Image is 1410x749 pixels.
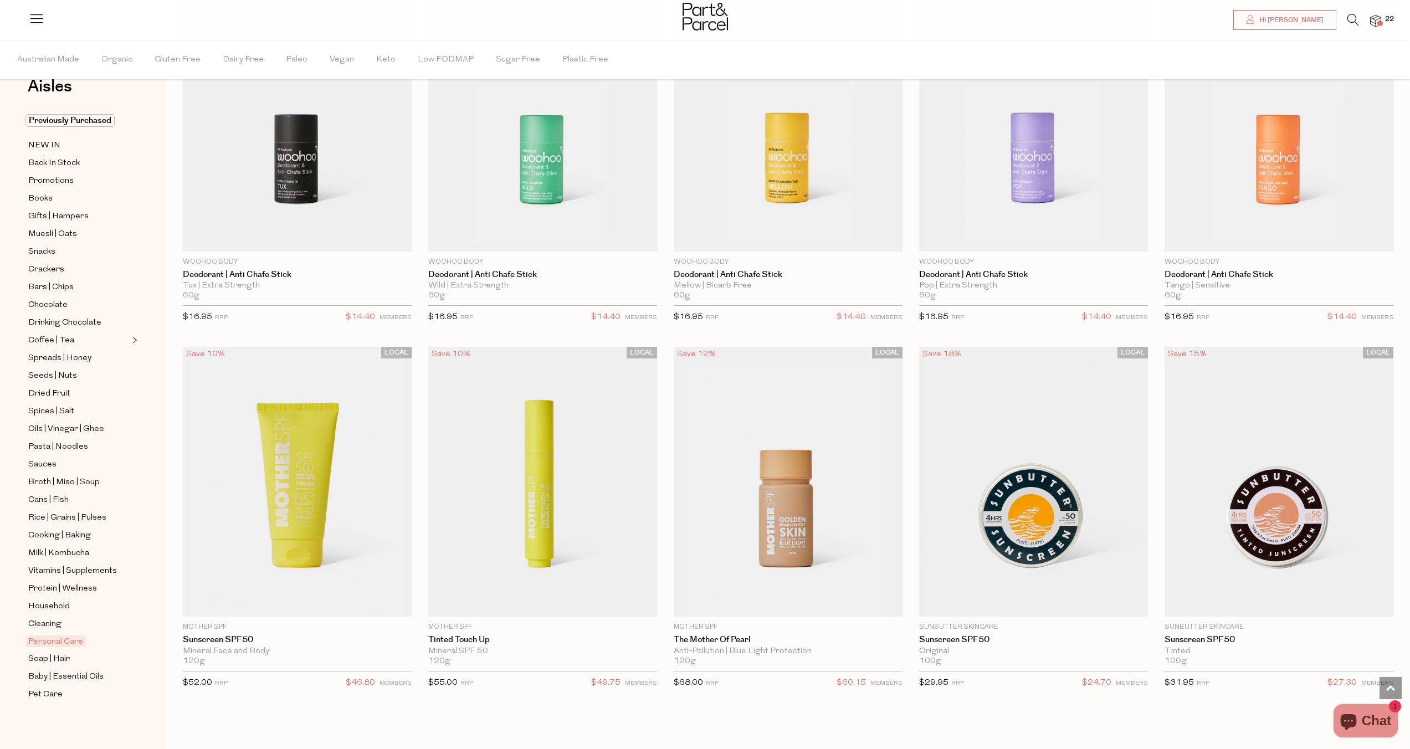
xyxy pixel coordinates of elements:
small: RRP [1197,680,1209,686]
a: Household [28,599,129,613]
div: Mineral Face and Body [183,647,412,656]
inbox-online-store-chat: Shopify online store chat [1330,704,1401,740]
a: Protein | Wellness [28,582,129,596]
a: Baby | Essential Oils [28,670,129,684]
img: Part&Parcel [683,3,728,30]
a: Pet Care [28,688,129,701]
a: Bars | Chips [28,280,129,294]
span: $27.30 [1327,676,1357,690]
a: Aisles [28,78,72,106]
span: LOCAL [381,347,412,358]
span: Seeds | Nuts [28,370,77,383]
p: SunButter Skincare [1165,622,1393,632]
span: Cooking | Baking [28,529,91,542]
span: Paleo [286,40,307,79]
a: Dried Fruit [28,387,129,401]
span: $14.40 [346,310,375,325]
a: Milk | Kombucha [28,546,129,560]
p: Mother SPF [428,622,657,632]
span: Gifts | Hampers [28,210,89,223]
a: Deodorant | Anti Chafe Stick [1165,270,1393,280]
span: Aisles [28,74,72,99]
small: RRP [951,315,964,321]
span: 60g [1165,291,1181,301]
span: Chocolate [28,299,68,312]
div: Original [919,647,1148,656]
a: Spreads | Honey [28,351,129,365]
a: Sunscreen SPF50 [919,635,1148,645]
div: Tango | Sensitive [1165,281,1393,291]
a: Books [28,192,129,206]
div: Save 10% [428,347,474,362]
span: 22 [1382,14,1397,24]
span: $31.95 [1165,679,1194,687]
a: Pasta | Noodles [28,440,129,454]
span: Muesli | Oats [28,228,77,241]
span: Organic [101,40,132,79]
div: Anti-Pollution | Blue Light Protection [674,647,903,656]
div: Mellow | Bicarb Free [674,281,903,291]
span: Bars | Chips [28,281,74,294]
p: Woohoo Body [1165,257,1393,267]
small: MEMBERS [870,680,903,686]
span: Hi [PERSON_NAME] [1257,16,1324,25]
span: Cans | Fish [28,494,69,507]
small: RRP [706,315,719,321]
a: Promotions [28,174,129,188]
a: 22 [1370,15,1381,27]
span: LOCAL [872,347,903,358]
span: Household [28,600,70,613]
a: Sauces [28,458,129,471]
span: $29.95 [919,679,948,687]
span: Dairy Free [223,40,264,79]
div: Pop | Extra Strength [919,281,1148,291]
a: Snacks [28,245,129,259]
p: Woohoo Body [674,257,903,267]
span: 60g [428,291,445,301]
a: Cooking | Baking [28,529,129,542]
span: Broth | Miso | Soup [28,476,100,489]
span: $16.95 [428,313,458,321]
a: Vitamins | Supplements [28,564,129,578]
span: Cleaning [28,618,61,631]
button: Expand/Collapse Coffee | Tea [130,334,137,347]
span: Snacks [28,245,55,259]
span: Personal Care [25,635,86,647]
span: Crackers [28,263,64,276]
small: RRP [1197,315,1209,321]
span: LOCAL [1117,347,1148,358]
p: Mother SPF [183,622,412,632]
a: Sunscreen SPF50 [1165,635,1393,645]
span: Baby | Essential Oils [28,670,104,684]
span: Gluten Free [155,40,201,79]
small: MEMBERS [380,315,412,321]
a: Deodorant | Anti Chafe Stick [674,270,903,280]
span: $46.80 [346,676,375,690]
div: Tinted [1165,647,1393,656]
span: Vegan [330,40,354,79]
small: MEMBERS [625,315,657,321]
span: Rice | Grains | Pulses [28,511,106,525]
small: MEMBERS [1361,680,1393,686]
p: SunButter Skincare [919,622,1148,632]
a: Oils | Vinegar | Ghee [28,422,129,436]
a: Broth | Miso | Soup [28,475,129,489]
span: 120g [183,656,205,666]
small: MEMBERS [870,315,903,321]
span: Sugar Free [496,40,540,79]
a: Back In Stock [28,156,129,170]
span: 60g [919,291,936,301]
div: Save 18% [919,347,965,362]
a: Rice | Grains | Pulses [28,511,129,525]
span: $60.15 [837,676,866,690]
a: Previously Purchased [28,114,129,127]
a: NEW IN [28,138,129,152]
div: Save 15% [1165,347,1210,362]
p: Woohoo Body [428,257,657,267]
a: Personal Care [28,635,129,648]
a: Drinking Chocolate [28,316,129,330]
a: Chocolate [28,298,129,312]
a: Coffee | Tea [28,334,129,347]
img: Sunscreen SPF50 [919,347,1148,617]
span: $14.40 [1327,310,1357,325]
